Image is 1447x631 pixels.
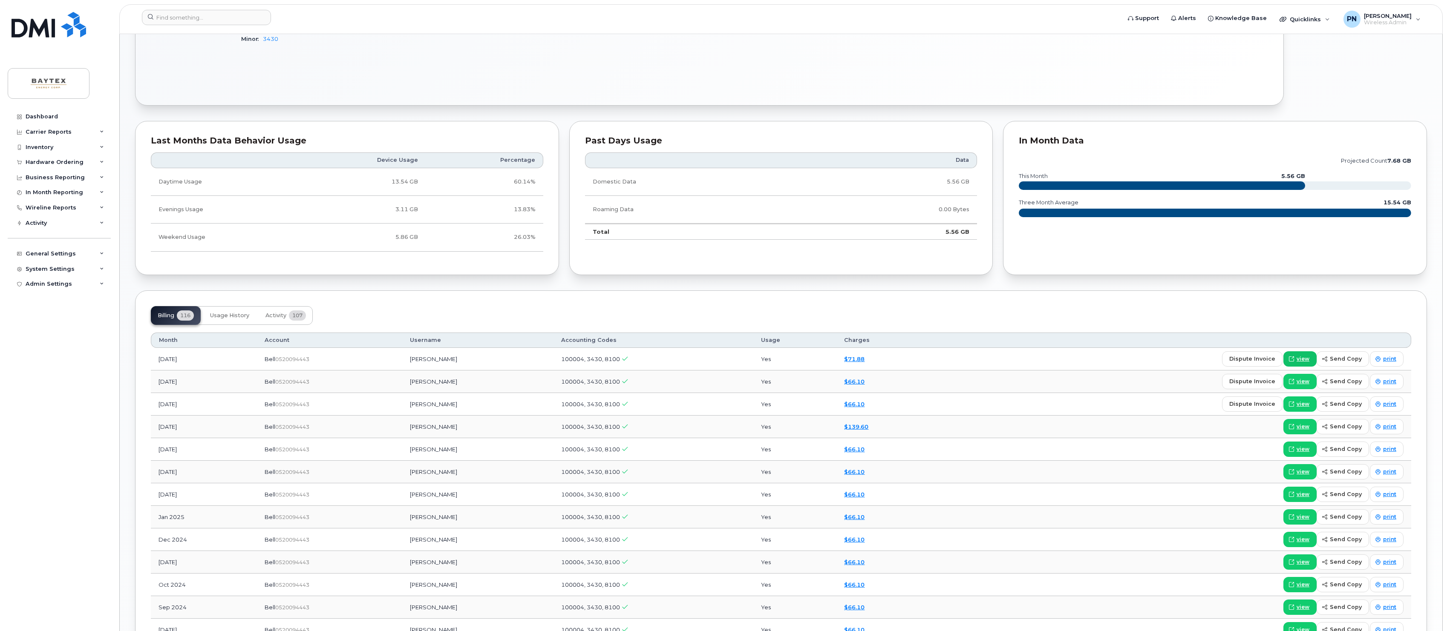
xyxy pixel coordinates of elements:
span: Quicklinks [1290,16,1321,23]
span: 100004, 3430, 8100 [561,378,620,385]
a: view [1283,442,1317,457]
span: 100004, 3430, 8100 [561,513,620,520]
button: dispute invoice [1222,351,1283,367]
a: Support [1122,10,1165,27]
td: [PERSON_NAME] [402,393,553,416]
th: Device Usage [295,152,426,168]
td: Total [585,224,805,240]
span: view [1297,513,1309,521]
td: 5.86 GB [295,224,426,251]
th: Charges [836,333,935,348]
a: $66.10 [844,513,865,520]
span: 107 [289,310,306,321]
span: 100004, 3430, 8100 [561,423,620,430]
th: Usage [753,333,837,348]
td: [PERSON_NAME] [402,506,553,528]
td: [PERSON_NAME] [402,348,553,370]
span: Bell [265,581,275,588]
span: 100004, 3430, 8100 [561,356,620,362]
div: Quicklinks [1274,11,1336,28]
td: [PERSON_NAME] [402,438,553,461]
span: dispute invoice [1229,355,1275,363]
span: 100004, 3430, 8100 [561,401,620,407]
a: print [1370,442,1404,457]
span: 0520094443 [275,469,309,475]
td: 3.11 GB [295,196,426,224]
td: [DATE] [151,551,257,574]
span: 0520094443 [275,424,309,430]
div: Last Months Data Behavior Usage [151,137,543,145]
a: $66.10 [844,581,865,588]
a: print [1370,374,1404,389]
a: print [1370,532,1404,547]
a: view [1283,396,1317,412]
td: [PERSON_NAME] [402,483,553,506]
span: 100004, 3430, 8100 [561,604,620,611]
th: Month [151,333,257,348]
a: view [1283,419,1317,434]
a: print [1370,577,1404,592]
a: print [1370,599,1404,615]
a: Alerts [1165,10,1202,27]
span: Usage History [210,312,249,319]
span: Bell [265,491,275,498]
a: $66.10 [844,468,865,475]
span: Bell [265,446,275,453]
a: $66.10 [844,559,865,565]
span: Wireless Admin [1364,19,1412,26]
span: 100004, 3430, 8100 [561,581,620,588]
td: Weekend Usage [151,224,295,251]
td: 5.56 GB [805,168,977,196]
th: Accounting Codes [553,333,753,348]
span: Bell [265,401,275,407]
div: In Month Data [1019,137,1411,145]
button: send copy [1317,442,1369,457]
span: 100004, 3430, 8100 [561,559,620,565]
td: [PERSON_NAME] [402,416,553,438]
td: Yes [753,483,837,506]
span: Bell [265,356,275,362]
span: 0520094443 [275,514,309,520]
button: send copy [1317,374,1369,389]
td: Jan 2025 [151,506,257,528]
td: Yes [753,416,837,438]
a: print [1370,509,1404,525]
th: Account [257,333,402,348]
span: Bell [265,513,275,520]
span: view [1297,400,1309,408]
a: print [1370,464,1404,479]
span: send copy [1330,513,1362,521]
span: view [1297,445,1309,453]
button: send copy [1317,487,1369,502]
span: 100004, 3430, 8100 [561,491,620,498]
a: print [1370,419,1404,434]
span: send copy [1330,468,1362,476]
span: send copy [1330,422,1362,430]
a: $66.10 [844,536,865,543]
a: $71.88 [844,356,865,362]
text: projected count [1341,158,1411,164]
button: send copy [1317,509,1369,525]
td: Dec 2024 [151,528,257,551]
td: Domestic Data [585,168,805,196]
span: send copy [1330,355,1362,363]
td: [DATE] [151,438,257,461]
a: view [1283,509,1317,525]
button: send copy [1317,396,1369,412]
td: Yes [753,461,837,483]
text: 5.56 GB [1281,173,1305,179]
span: print [1383,355,1396,363]
a: Knowledge Base [1202,10,1273,27]
span: view [1297,558,1309,566]
td: [DATE] [151,461,257,483]
span: 0520094443 [275,604,309,611]
td: Daytime Usage [151,168,295,196]
a: $66.10 [844,491,865,498]
span: Bell [265,559,275,565]
a: $66.10 [844,401,865,407]
span: send copy [1330,603,1362,611]
button: send copy [1317,532,1369,547]
td: 60.14% [426,168,543,196]
a: view [1283,554,1317,570]
text: this month [1018,173,1048,179]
